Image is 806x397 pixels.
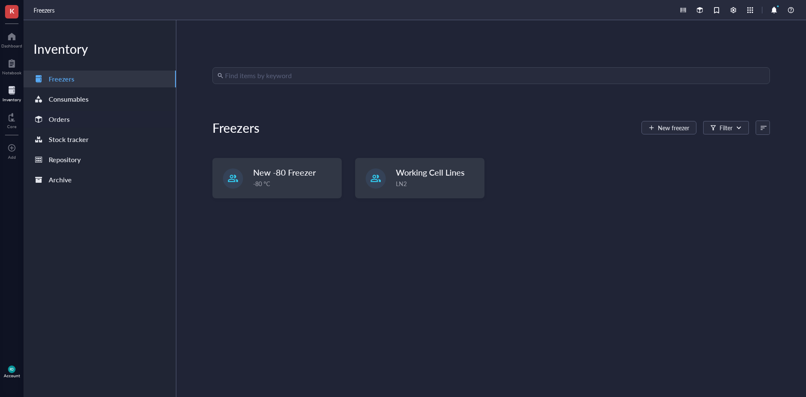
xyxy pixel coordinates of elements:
[253,166,316,178] span: New -80 Freezer
[49,174,72,186] div: Archive
[49,113,70,125] div: Orders
[3,97,21,102] div: Inventory
[641,121,696,134] button: New freezer
[7,110,16,129] a: Core
[24,151,176,168] a: Repository
[10,368,14,371] span: RD
[49,134,89,145] div: Stock tracker
[212,119,259,136] div: Freezers
[658,124,689,131] span: New freezer
[24,131,176,148] a: Stock tracker
[49,93,89,105] div: Consumables
[24,40,176,57] div: Inventory
[49,154,81,166] div: Repository
[24,91,176,108] a: Consumables
[3,84,21,102] a: Inventory
[24,171,176,188] a: Archive
[7,124,16,129] div: Core
[1,30,22,48] a: Dashboard
[8,155,16,160] div: Add
[10,5,14,16] span: K
[49,73,74,85] div: Freezers
[4,373,20,378] div: Account
[2,57,21,75] a: Notebook
[1,43,22,48] div: Dashboard
[34,5,56,15] a: Freezers
[720,123,733,132] div: Filter
[24,71,176,87] a: Freezers
[2,70,21,75] div: Notebook
[396,166,465,178] span: Working Cell Lines
[396,179,479,188] div: LN2
[253,179,336,188] div: -80 °C
[24,111,176,128] a: Orders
